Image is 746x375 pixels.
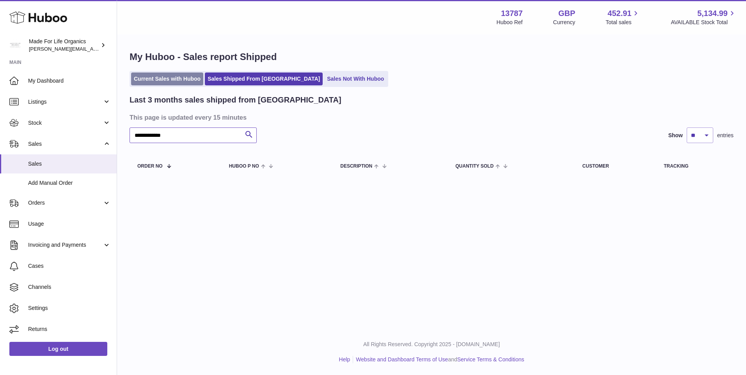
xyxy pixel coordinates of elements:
span: Description [340,164,372,169]
div: Huboo Ref [497,19,523,26]
strong: GBP [558,8,575,19]
a: 5,134.99 AVAILABLE Stock Total [671,8,737,26]
span: My Dashboard [28,77,111,85]
a: 452.91 Total sales [606,8,640,26]
span: Usage [28,220,111,228]
a: Help [339,356,350,363]
div: Currency [553,19,575,26]
div: Tracking [664,164,726,169]
span: 5,134.99 [697,8,728,19]
strong: 13787 [501,8,523,19]
a: Current Sales with Huboo [131,73,203,85]
span: Quantity Sold [455,164,494,169]
a: Log out [9,342,107,356]
span: Order No [137,164,163,169]
span: entries [717,132,734,139]
img: geoff.winwood@madeforlifeorganics.com [9,39,21,51]
span: Returns [28,325,111,333]
span: 452.91 [607,8,631,19]
h3: This page is updated every 15 minutes [130,113,732,122]
span: Add Manual Order [28,179,111,187]
span: Sales [28,160,111,168]
h2: Last 3 months sales shipped from [GEOGRAPHIC_DATA] [130,95,341,105]
a: Website and Dashboard Terms of Use [356,356,448,363]
span: Cases [28,262,111,270]
li: and [353,356,524,363]
a: Sales Not With Huboo [324,73,387,85]
span: Stock [28,119,103,127]
h1: My Huboo - Sales report Shipped [130,51,734,63]
span: Huboo P no [229,164,259,169]
span: Listings [28,98,103,106]
span: AVAILABLE Stock Total [671,19,737,26]
div: Made For Life Organics [29,38,99,53]
span: Orders [28,199,103,207]
span: Total sales [606,19,640,26]
span: Invoicing and Payments [28,241,103,249]
a: Service Terms & Conditions [457,356,524,363]
span: [PERSON_NAME][EMAIL_ADDRESS][PERSON_NAME][DOMAIN_NAME] [29,46,198,52]
span: Channels [28,283,111,291]
span: Settings [28,304,111,312]
span: Sales [28,140,103,148]
div: Customer [583,164,648,169]
a: Sales Shipped From [GEOGRAPHIC_DATA] [205,73,323,85]
p: All Rights Reserved. Copyright 2025 - [DOMAIN_NAME] [123,341,740,348]
label: Show [668,132,683,139]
